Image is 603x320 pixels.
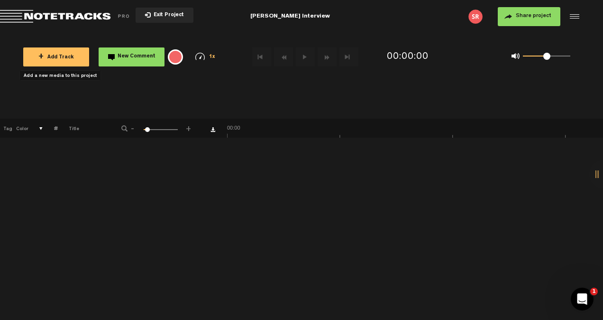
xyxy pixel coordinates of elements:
button: Go to end [339,47,358,66]
span: New Comment [118,54,155,59]
th: # [43,119,58,138]
button: Exit Project [136,8,193,23]
th: Title [58,119,109,138]
button: Share project [498,7,560,26]
button: Go to beginning [252,47,271,66]
span: + [185,124,192,130]
span: 1x [209,55,216,60]
div: {{ tooltip_message }} [168,49,183,65]
button: New Comment [99,47,164,66]
span: - [129,124,137,130]
span: + [38,53,44,61]
a: Download comments [210,127,215,132]
button: Fast Forward [318,47,337,66]
span: Add a new media to this project [24,74,97,78]
img: speedometer.svg [195,53,205,60]
iframe: Intercom live chat [571,288,594,311]
th: Color [14,119,28,138]
div: 00:00:00 [387,50,429,64]
span: 1 [590,288,598,295]
img: letters [468,9,483,24]
span: Add Track [38,55,74,60]
span: Share project [516,13,551,19]
span: Exit Project [151,13,184,18]
button: Rewind [274,47,293,66]
div: 1x [192,53,219,61]
button: +Add Track [23,47,89,66]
